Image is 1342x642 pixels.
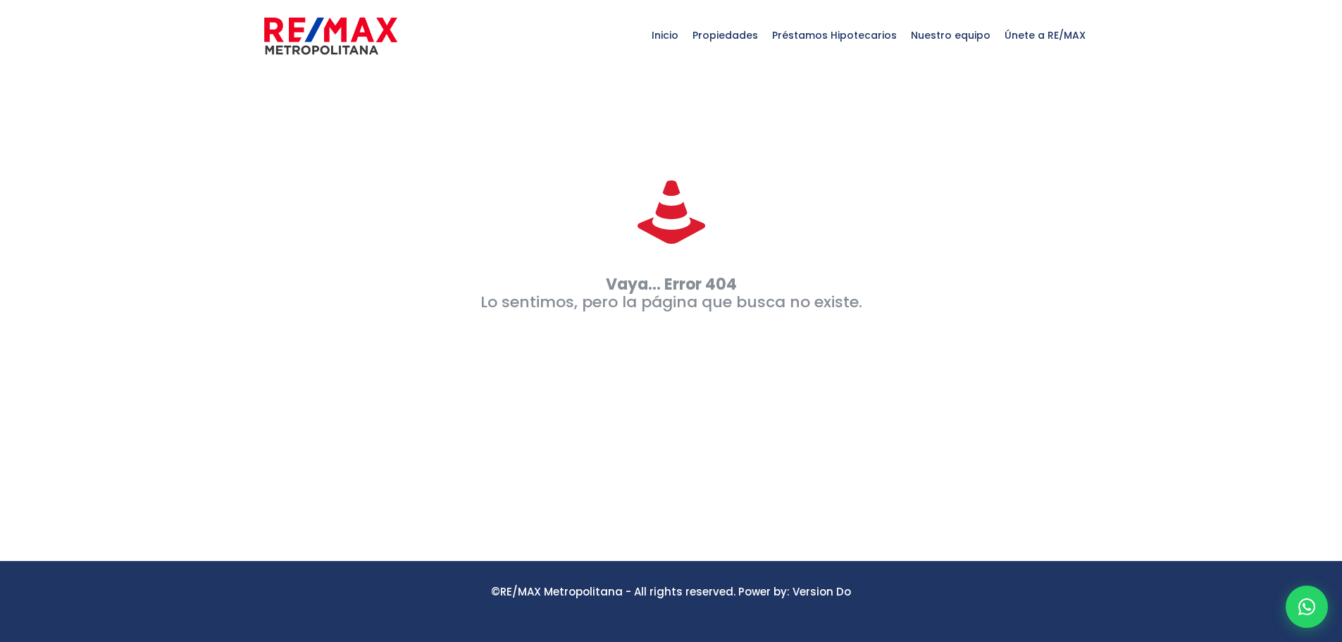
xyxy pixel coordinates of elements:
span: Nuestro equipo [904,14,998,56]
strong: Vaya... Error 404 [606,273,737,295]
img: remax-metropolitana-logo [264,15,397,57]
span: Propiedades [685,14,765,56]
span: Inicio [645,14,685,56]
span: Únete a RE/MAX [998,14,1093,56]
span: Préstamos Hipotecarios [765,14,904,56]
p: Lo sentimos, pero la página que busca no existe. [250,276,1093,311]
div: ©RE/MAX Metropolitana - All rights reserved. Power by: Version Do [250,583,1093,600]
